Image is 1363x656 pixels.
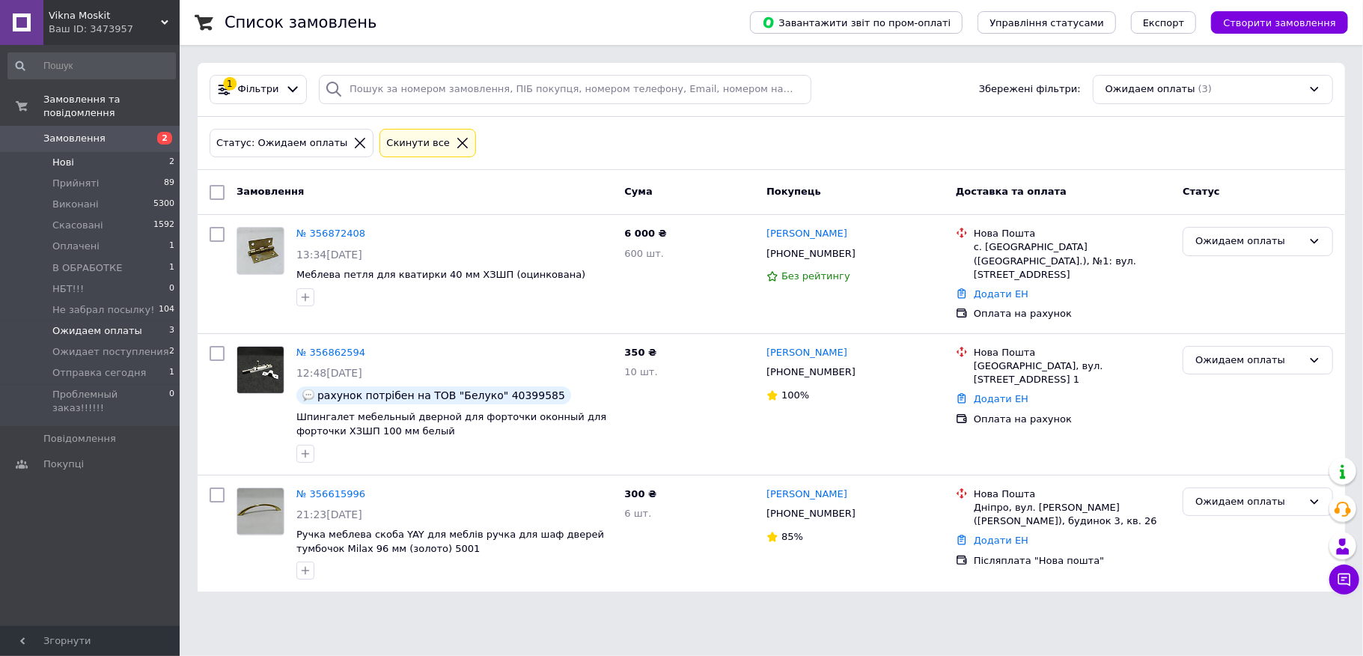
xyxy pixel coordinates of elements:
[238,82,279,97] span: Фільтри
[169,345,174,359] span: 2
[49,9,161,22] span: Vikna Moskit
[750,11,963,34] button: Завантажити звіт по пром-оплаті
[974,393,1028,404] a: Додати ЕН
[974,359,1171,386] div: [GEOGRAPHIC_DATA], вул. [STREET_ADDRESS] 1
[1223,17,1336,28] span: Створити замовлення
[296,488,365,499] a: № 356615996
[169,156,174,169] span: 2
[974,488,1171,501] div: Нова Пошта
[1131,11,1197,34] button: Експорт
[169,240,174,253] span: 1
[7,52,176,79] input: Пошук
[974,554,1171,568] div: Післяплата "Нова пошта"
[296,529,604,554] a: Ручка меблева скоба YAY для меблів ручка для шаф дверей тумбочок Milax 96 мм (золото) 5001
[49,22,180,36] div: Ваш ID: 3473957
[1195,234,1302,249] div: Ожидаем оплаты
[974,535,1028,546] a: Додати ЕН
[237,488,284,535] a: Фото товару
[153,198,174,211] span: 5300
[52,219,103,232] span: Скасовані
[52,345,169,359] span: Ожидает поступления
[974,288,1028,300] a: Додати ЕН
[213,136,350,151] div: Статус: Ожидаем оплаты
[990,17,1104,28] span: Управління статусами
[781,389,809,401] span: 100%
[1211,11,1348,34] button: Створити замовлення
[1106,82,1195,97] span: Ожидаем оплаты
[624,508,651,519] span: 6 шт.
[296,411,606,437] a: Шпингалет мебельный дверной для форточки оконный для форточки ХЗШП 100 мм белый
[763,244,859,264] div: [PHONE_NUMBER]
[974,307,1171,321] div: Оплата на рахунок
[766,488,847,502] a: [PERSON_NAME]
[296,367,362,379] span: 12:48[DATE]
[766,346,847,360] a: [PERSON_NAME]
[52,303,154,317] span: Не забрал посылку!
[43,458,84,471] span: Покупці
[1198,83,1212,94] span: (3)
[766,186,821,197] span: Покупець
[237,186,304,197] span: Замовлення
[624,347,656,358] span: 350 ₴
[763,504,859,523] div: [PHONE_NUMBER]
[159,303,174,317] span: 104
[319,75,811,104] input: Пошук за номером замовлення, ПІБ покупця, номером телефону, Email, номером накладної
[781,270,850,282] span: Без рейтингу
[766,227,847,241] a: [PERSON_NAME]
[974,346,1171,359] div: Нова Пошта
[1143,17,1185,28] span: Експорт
[237,488,284,535] img: Фото товару
[169,388,174,415] span: 0
[296,228,365,239] a: № 356872408
[956,186,1067,197] span: Доставка та оплата
[43,132,106,145] span: Замовлення
[52,177,99,190] span: Прийняті
[52,366,146,380] span: Отправка сегодня
[169,261,174,275] span: 1
[974,227,1171,240] div: Нова Пошта
[978,11,1116,34] button: Управління статусами
[52,198,99,211] span: Виконані
[317,389,565,401] span: рахунок потрібен на ТОВ "Белуко" 40399585
[157,132,172,145] span: 2
[169,366,174,380] span: 1
[52,261,122,275] span: В ОБРАБОТКЕ
[974,413,1171,426] div: Оплата на рахунок
[1195,494,1302,510] div: Ожидаем оплаты
[624,248,664,259] span: 600 шт.
[52,282,84,296] span: НБТ!!!
[762,16,951,29] span: Завантажити звіт по пром-оплаті
[979,82,1081,97] span: Збережені фільтри:
[237,347,284,393] img: Фото товару
[781,531,803,542] span: 85%
[43,93,180,120] span: Замовлення та повідомлення
[302,389,314,401] img: :speech_balloon:
[624,366,657,377] span: 10 шт.
[1329,565,1359,595] button: Чат з покупцем
[169,282,174,296] span: 0
[225,13,376,31] h1: Список замовлень
[43,432,116,446] span: Повідомлення
[237,227,284,275] a: Фото товару
[624,186,652,197] span: Cума
[169,324,174,338] span: 3
[1196,16,1348,28] a: Створити замовлення
[52,156,74,169] span: Нові
[52,240,100,253] span: Оплачені
[223,77,237,91] div: 1
[1183,186,1220,197] span: Статус
[237,346,284,394] a: Фото товару
[52,388,169,415] span: Проблемный заказ!!!!!!
[296,249,362,261] span: 13:34[DATE]
[974,240,1171,282] div: с. [GEOGRAPHIC_DATA] ([GEOGRAPHIC_DATA].), №1: вул. [STREET_ADDRESS]
[1195,353,1302,368] div: Ожидаем оплаты
[296,269,585,280] a: Меблева петля для кватирки 40 мм ХЗШП (оцинкована)
[296,508,362,520] span: 21:23[DATE]
[974,501,1171,528] div: Дніпро, вул. [PERSON_NAME] ([PERSON_NAME]), будинок 3, кв. 26
[296,347,365,358] a: № 356862594
[237,228,284,274] img: Фото товару
[624,228,666,239] span: 6 000 ₴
